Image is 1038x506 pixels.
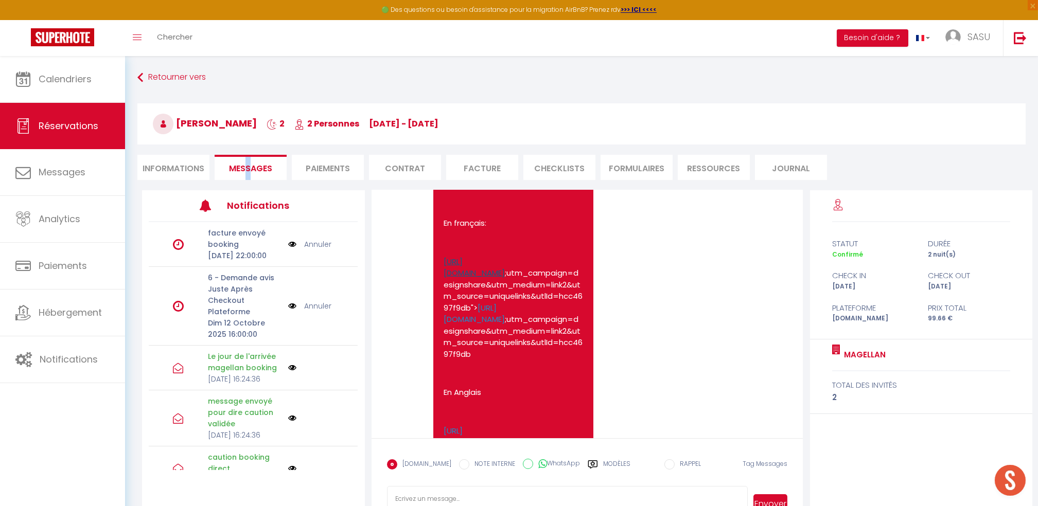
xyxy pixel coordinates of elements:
[369,155,441,180] li: Contrat
[39,119,98,132] span: Réservations
[469,459,515,471] label: NOTE INTERNE
[39,306,102,319] span: Hébergement
[229,162,272,174] span: Messages
[137,155,209,180] li: Informations
[832,250,863,259] span: Confirmé
[921,282,1017,292] div: [DATE]
[267,118,285,130] span: 2
[967,30,990,43] span: SASU
[208,250,282,261] p: [DATE] 22:00:00
[397,459,451,471] label: [DOMAIN_NAME]
[39,166,85,178] span: Messages
[1014,31,1027,44] img: logout
[227,194,314,217] h3: Notifications
[444,387,584,399] p: En Anglais
[533,459,580,470] label: WhatsApp
[208,317,282,340] p: Dim 12 Octobre 2025 16:00:00
[153,117,257,130] span: [PERSON_NAME]
[39,73,92,85] span: Calendriers
[945,29,961,45] img: ...
[444,256,584,360] p: ;utm_campaign=designshare&utm_medium=link2&utm_source=uniquelinks&utlId=hcc4697f9db"> ;utm_campai...
[137,68,1026,87] a: Retourner vers
[755,155,827,180] li: Journal
[995,465,1026,496] div: Ouvrir le chat
[621,5,657,14] a: >>> ICI <<<<
[208,451,282,474] p: caution booking direct
[825,269,921,282] div: check in
[837,29,908,47] button: Besoin d'aide ?
[832,391,1010,404] div: 2
[444,256,505,279] a: [URL][DOMAIN_NAME]
[444,425,505,448] a: [URL][DOMAIN_NAME]
[921,269,1017,282] div: check out
[40,353,98,366] span: Notifications
[825,238,921,250] div: statut
[294,118,359,130] span: 2 Personnes
[304,239,331,250] a: Annuler
[921,302,1017,314] div: Prix total
[39,259,87,272] span: Paiements
[369,118,438,130] span: [DATE] - [DATE]
[675,459,701,471] label: RAPPEL
[288,464,296,473] img: NO IMAGE
[31,28,94,46] img: Super Booking
[840,349,886,361] a: Magellan
[288,364,296,372] img: NO IMAGE
[601,155,673,180] li: FORMULAIRES
[444,218,584,229] p: En français:
[288,300,296,312] img: NO IMAGE
[523,155,595,180] li: CHECKLISTS
[149,20,200,56] a: Chercher
[208,373,282,385] p: [DATE] 16:24:36
[825,282,921,292] div: [DATE]
[921,314,1017,323] div: 99.66 €
[39,212,80,225] span: Analytics
[678,155,750,180] li: Ressources
[304,300,331,312] a: Annuler
[938,20,1003,56] a: ... SASU
[825,314,921,323] div: [DOMAIN_NAME]
[921,238,1017,250] div: durée
[444,302,505,325] a: [URL][DOMAIN_NAME]
[208,395,282,429] p: message envoyé pour dire caution validée
[743,459,787,468] span: Tag Messages
[446,155,518,180] li: Facture
[208,272,282,317] p: 6 - Demande avis Juste Après Checkout Plateforme
[292,155,364,180] li: Paiements
[288,239,296,250] img: NO IMAGE
[157,31,192,42] span: Chercher
[603,459,630,477] label: Modèles
[208,429,282,441] p: [DATE] 16:24:36
[832,379,1010,391] div: total des invités
[208,227,282,250] p: facture envoyé booking
[288,414,296,422] img: NO IMAGE
[825,302,921,314] div: Plateforme
[208,351,282,373] p: Le jour de l'arrivée magellan booking
[921,250,1017,260] div: 2 nuit(s)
